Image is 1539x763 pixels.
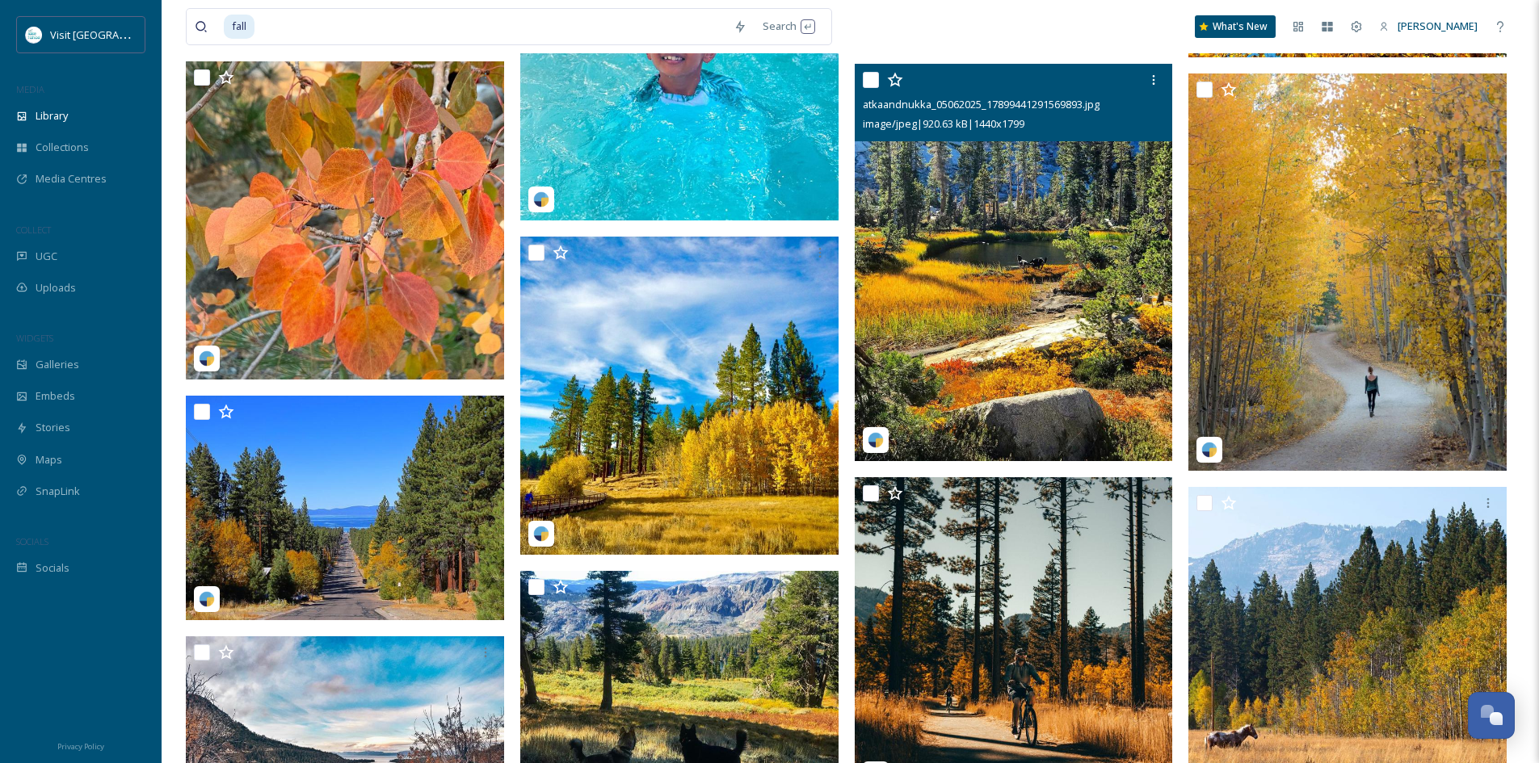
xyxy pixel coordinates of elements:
[855,64,1173,461] img: atkaandnukka_05062025_17899441291569893.jpg
[36,249,57,264] span: UGC
[520,237,839,555] img: califfallcolor_05062025_17845978172458325.jpg
[50,27,175,42] span: Visit [GEOGRAPHIC_DATA]
[16,224,51,236] span: COLLECT
[224,15,254,38] span: fall
[16,535,48,547] span: SOCIALS
[36,560,69,576] span: Socials
[36,420,70,435] span: Stories
[533,526,549,542] img: snapsea-logo.png
[186,61,504,379] img: corynelson791_05062025_17927622508437079.jpg
[16,83,44,95] span: MEDIA
[199,350,215,367] img: snapsea-logo.png
[36,484,80,499] span: SnapLink
[36,388,75,404] span: Embeds
[36,357,79,372] span: Galleries
[36,140,89,155] span: Collections
[1188,73,1507,472] img: gabriella_viola_05062025_17866381118104037.jpg
[36,108,68,124] span: Library
[868,432,884,448] img: snapsea-logo.png
[57,736,104,755] a: Privacy Policy
[755,10,823,42] div: Search
[26,27,42,43] img: download.jpeg
[1398,19,1478,33] span: [PERSON_NAME]
[863,97,1100,111] span: atkaandnukka_05062025_17899441291569893.jpg
[36,171,107,187] span: Media Centres
[1195,15,1276,38] a: What's New
[36,452,62,467] span: Maps
[1371,10,1486,42] a: [PERSON_NAME]
[36,280,76,296] span: Uploads
[186,396,504,620] img: melina.grasso.photography_05062025_17867665316023522.jpg
[863,116,1024,131] span: image/jpeg | 920.63 kB | 1440 x 1799
[57,741,104,752] span: Privacy Policy
[1201,442,1217,458] img: snapsea-logo.png
[16,332,53,344] span: WIDGETS
[199,591,215,607] img: snapsea-logo.png
[1468,692,1515,739] button: Open Chat
[533,191,549,208] img: snapsea-logo.png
